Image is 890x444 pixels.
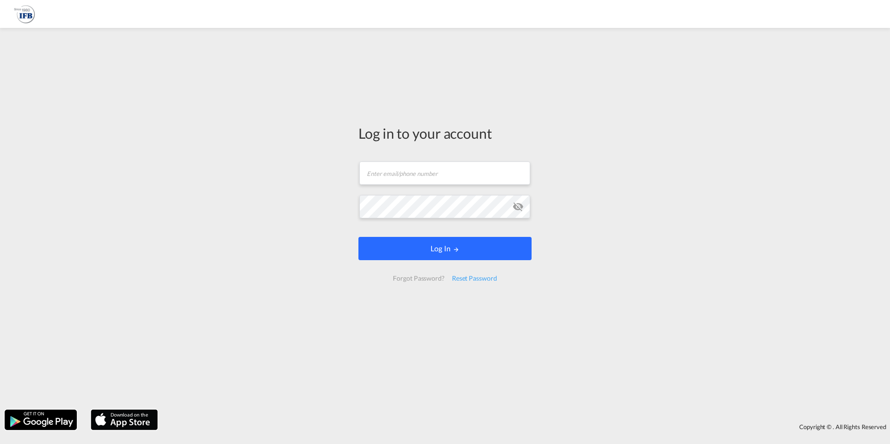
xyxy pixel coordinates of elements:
[90,409,159,431] img: apple.png
[359,161,530,185] input: Enter email/phone number
[389,270,448,287] div: Forgot Password?
[14,4,35,25] img: b628ab10256c11eeb52753acbc15d091.png
[358,123,532,143] div: Log in to your account
[512,201,524,212] md-icon: icon-eye-off
[358,237,532,260] button: LOGIN
[448,270,501,287] div: Reset Password
[4,409,78,431] img: google.png
[162,419,890,435] div: Copyright © . All Rights Reserved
